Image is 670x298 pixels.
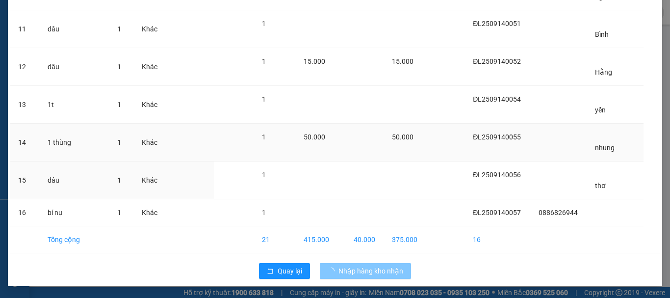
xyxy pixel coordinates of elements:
div: [PERSON_NAME] [8,30,87,42]
span: Gửi: [8,8,24,19]
div: 0388291099 [8,42,87,56]
span: ĐL2509140054 [473,95,521,103]
td: dâu [40,10,110,48]
span: 1 [117,138,121,146]
span: ĐL2509140057 [473,209,521,217]
td: 11 [10,10,40,48]
span: 1 [117,25,121,33]
div: 100.000 [7,62,88,84]
td: dâu [40,48,110,86]
td: Khác [134,162,166,199]
div: 0388291099 [94,30,193,44]
td: 375.000 [384,226,426,253]
button: Nhập hàng kho nhận [320,263,411,279]
td: Tổng cộng [40,226,110,253]
td: 40.000 [346,226,384,253]
span: 1 [117,63,121,71]
span: 1 [262,95,266,103]
span: 50.000 [304,133,325,141]
span: Quay lại [278,266,302,276]
button: rollbackQuay lại [259,263,310,279]
td: 13 [10,86,40,124]
span: 1 [262,57,266,65]
td: 1t [40,86,110,124]
span: 1 [117,176,121,184]
div: [GEOGRAPHIC_DATA] [94,8,193,30]
span: ĐL2509140051 [473,20,521,27]
span: Nhập hàng kho nhận [338,266,403,276]
td: Khác [134,124,166,162]
span: loading [328,268,338,274]
span: 0886826944 [539,209,578,217]
div: [PERSON_NAME] [8,8,87,30]
td: 14 [10,124,40,162]
span: ĐL2509140052 [473,57,521,65]
td: 12 [10,48,40,86]
td: bí nụ [40,199,110,226]
td: dâu [40,162,110,199]
span: 1 [262,133,266,141]
span: 1 [262,171,266,179]
td: 1 thùng [40,124,110,162]
span: 50.000 [392,133,413,141]
span: 1 [117,209,121,217]
span: 15.000 [392,57,413,65]
span: ĐL2509140055 [473,133,521,141]
td: 415.000 [296,226,346,253]
span: nhung [595,144,615,152]
td: Khác [134,199,166,226]
td: Khác [134,86,166,124]
span: 1 [262,209,266,217]
span: 1 [117,101,121,108]
td: 21 [254,226,296,253]
span: Nhận: [94,8,117,19]
td: Khác [134,10,166,48]
span: ĐL2509140056 [473,171,521,179]
span: Bình [595,30,609,38]
td: 16 [465,226,531,253]
span: 1 [262,20,266,27]
td: 15 [10,162,40,199]
span: rollback [267,268,274,275]
td: 16 [10,199,40,226]
span: Hằng [595,68,612,76]
span: CƯỚC RỒI : [7,62,52,72]
td: Khác [134,48,166,86]
span: yến [595,106,606,114]
span: thơ [595,182,606,190]
span: 15.000 [304,57,325,65]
